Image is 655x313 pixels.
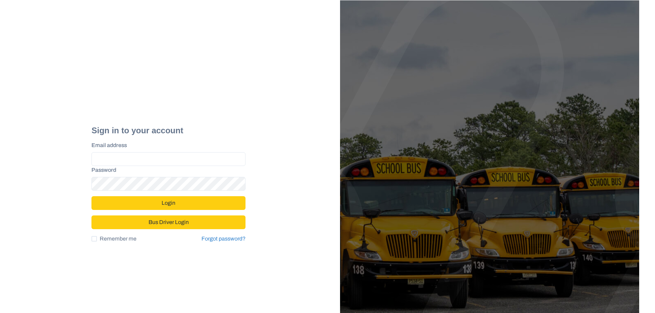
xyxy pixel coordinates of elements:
a: Forgot password? [201,235,245,243]
a: Forgot password? [201,236,245,242]
a: Bus Driver Login [91,216,245,222]
h2: Sign in to your account [91,126,245,136]
button: Bus Driver Login [91,215,245,229]
label: Password [91,166,241,174]
label: Email address [91,141,241,149]
span: Remember me [100,235,137,243]
button: Login [91,196,245,210]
